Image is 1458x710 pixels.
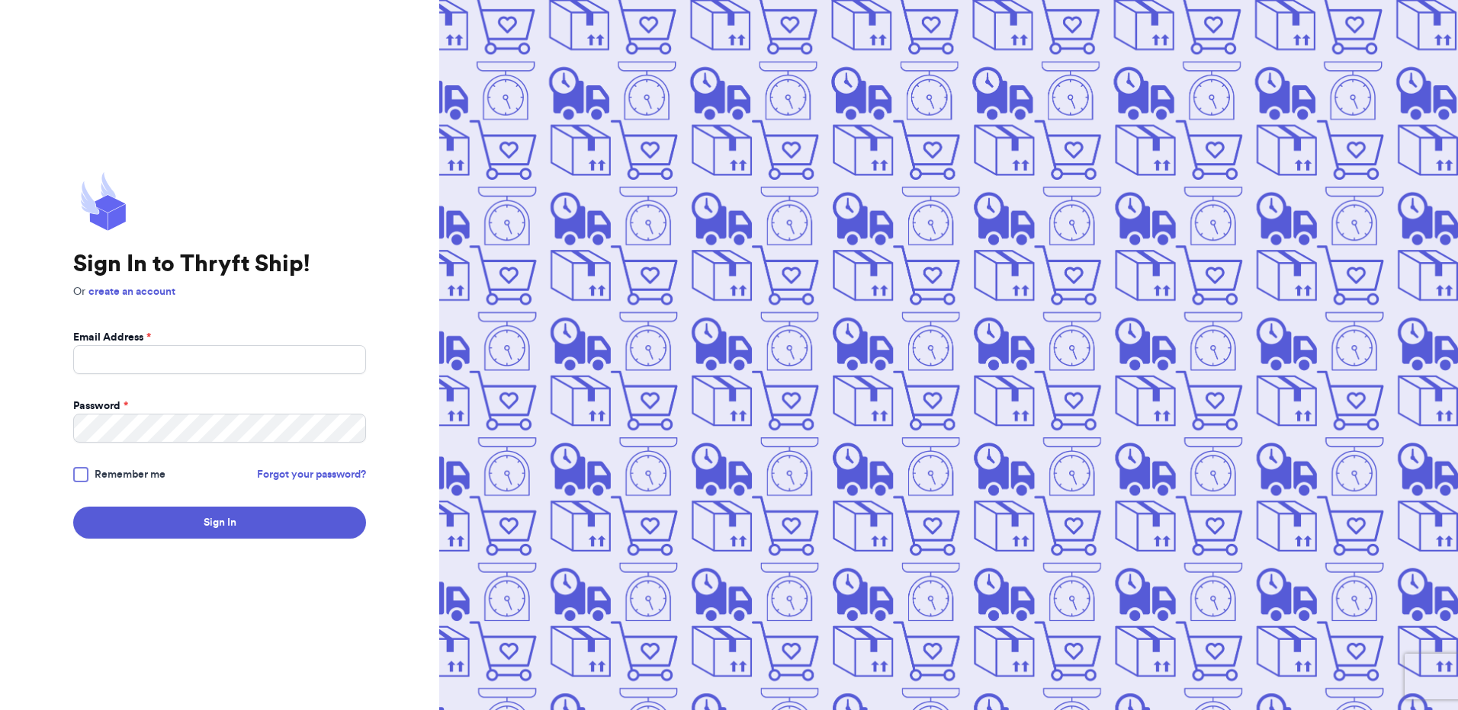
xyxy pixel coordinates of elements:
label: Email Address [73,330,151,345]
p: Or [73,284,366,299]
a: Forgot your password? [257,467,366,482]
a: create an account [88,286,175,297]
label: Password [73,398,128,414]
button: Sign In [73,507,366,539]
span: Remember me [95,467,165,482]
h1: Sign In to Thryft Ship! [73,251,366,278]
